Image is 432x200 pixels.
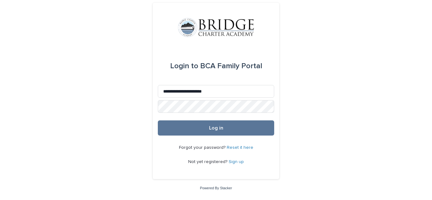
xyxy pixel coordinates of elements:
[170,57,262,75] div: BCA Family Portal
[178,18,254,37] img: V1C1m3IdTEidaUdm9Hs0
[200,186,232,190] a: Powered By Stacker
[209,125,223,130] span: Log in
[229,160,244,164] a: Sign up
[158,120,274,136] button: Log in
[179,145,227,150] span: Forgot your password?
[227,145,253,150] a: Reset it here
[188,160,229,164] span: Not yet registered?
[170,62,198,70] span: Login to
